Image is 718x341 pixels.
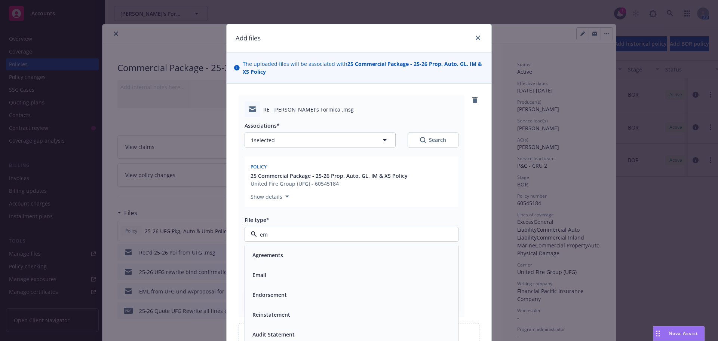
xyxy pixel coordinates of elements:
button: Reinstatement [252,311,290,319]
button: Email [252,271,266,279]
button: Endorsement [252,291,287,299]
span: Nova Assist [669,330,698,337]
button: Nova Assist [653,326,705,341]
div: Drag to move [653,326,663,341]
span: File type* [245,216,269,223]
button: Agreements [252,251,283,259]
input: Filter by keyword [257,231,443,238]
